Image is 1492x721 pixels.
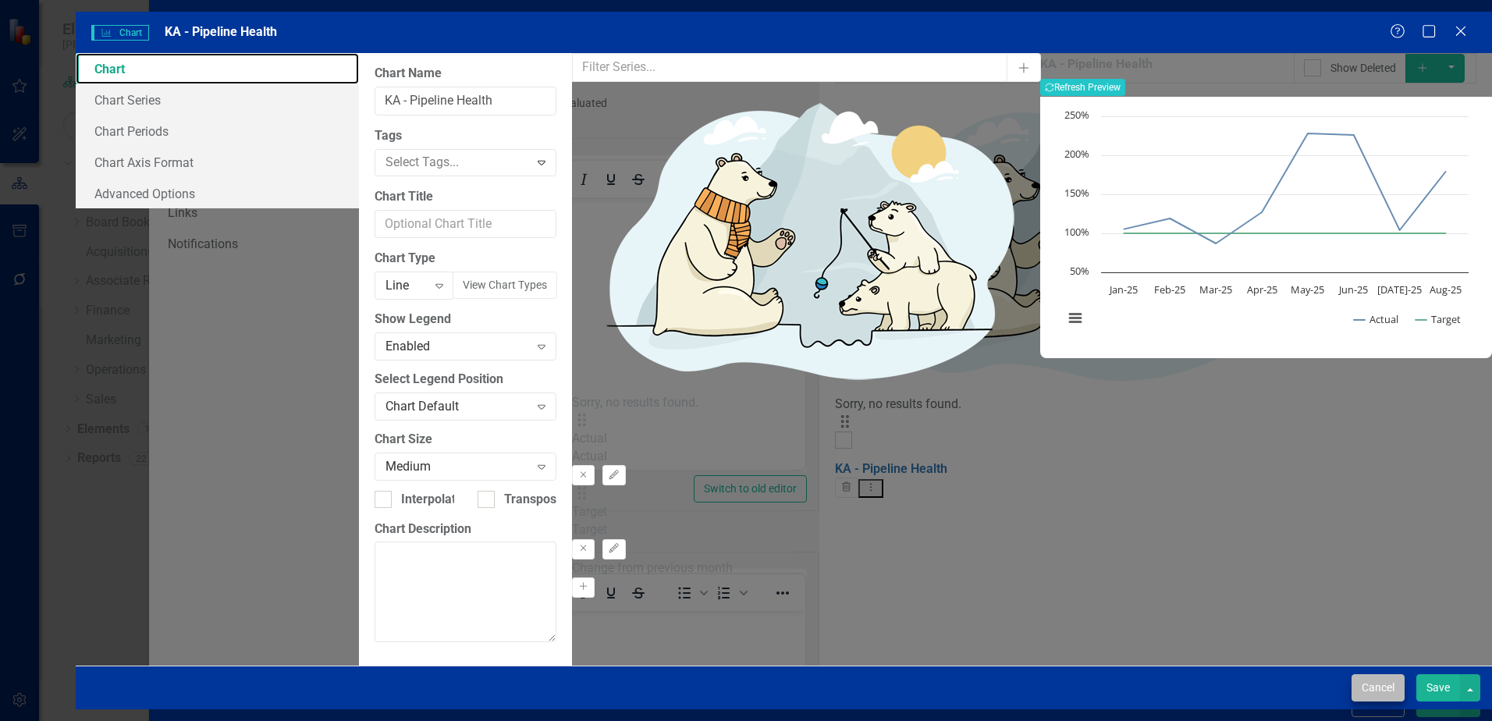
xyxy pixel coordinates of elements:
text: 250% [1064,108,1089,122]
div: Chart. Highcharts interactive chart. [1056,108,1476,343]
text: Feb-25 [1154,282,1185,297]
div: Change from previous month [572,559,1040,577]
a: Chart Periods [76,115,359,147]
g: Target, line 2 of 2 with 8 data points. [1121,230,1449,236]
a: Chart Series [76,84,359,115]
img: No results found [572,82,1040,394]
span: Chart [91,25,149,41]
label: Chart Description [375,520,556,538]
text: 50% [1070,264,1089,278]
text: Apr-25 [1247,282,1277,297]
div: Target [572,521,1040,539]
button: Show Actual [1354,312,1398,326]
label: Show Legend [375,311,556,329]
text: 150% [1064,186,1089,200]
text: 100% [1064,225,1089,239]
button: Save [1416,674,1460,701]
button: Refresh Preview [1040,79,1125,96]
button: View Chart Types [453,272,557,299]
a: Chart [76,53,359,84]
input: Filter Series... [572,53,1008,82]
text: Jun-25 [1337,282,1368,297]
label: Tags [375,127,556,145]
span: KA - Pipeline Health [165,24,277,39]
a: Chart Axis Format [76,147,359,178]
label: Chart Name [375,65,556,83]
div: Actual [572,430,1040,448]
div: Sorry, no results found. [572,394,1040,412]
h3: KA - Pipeline Health [1040,57,1492,71]
label: Chart Title [375,188,556,206]
div: Chart Default [385,398,529,416]
a: Advanced Options [76,178,359,209]
text: May-25 [1291,282,1324,297]
input: Optional Chart Title [375,210,556,239]
div: Line [385,277,427,295]
button: Cancel [1352,674,1405,701]
text: Mar-25 [1199,282,1232,297]
button: View chart menu, Chart [1064,307,1086,329]
div: Medium [385,457,529,475]
div: Interpolate Values [401,491,504,509]
text: [DATE]-25 [1377,282,1422,297]
label: Select Legend Position [375,371,556,389]
div: Target [572,503,1040,521]
button: Show Target [1416,312,1462,326]
text: Jan-25 [1108,282,1138,297]
text: 200% [1064,147,1089,161]
text: Aug-25 [1430,282,1462,297]
label: Chart Size [375,431,556,449]
svg: Interactive chart [1056,108,1476,343]
label: Chart Type [375,250,556,268]
div: Transpose Axes [504,491,595,509]
div: Actual [572,448,1040,466]
div: Enabled [385,338,529,356]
